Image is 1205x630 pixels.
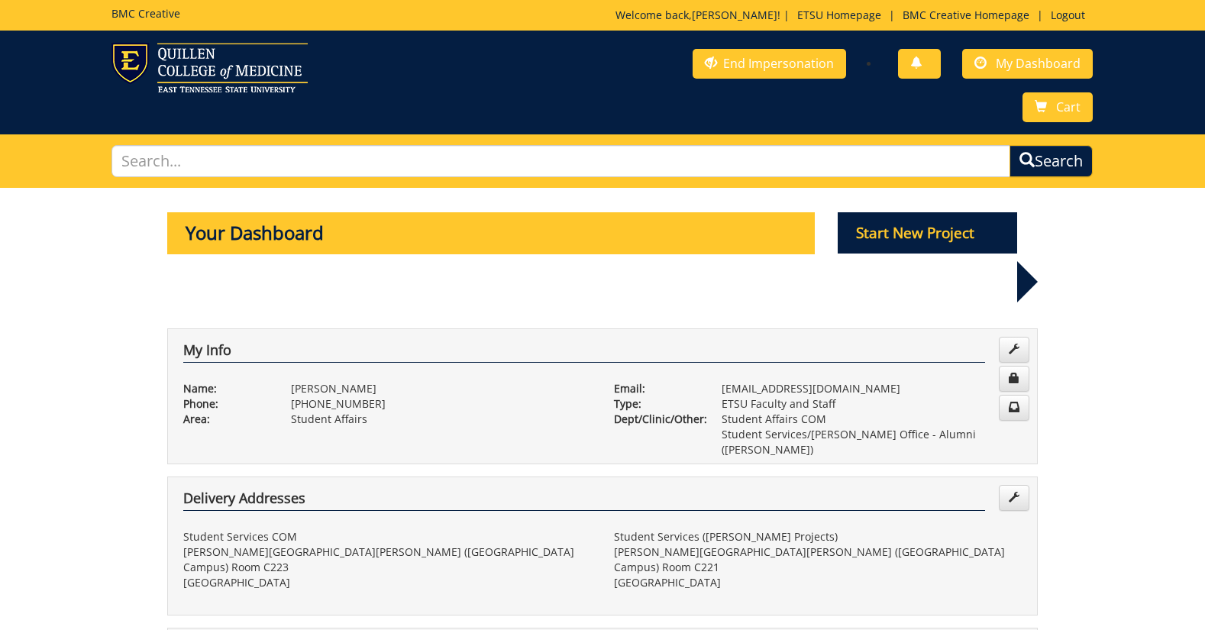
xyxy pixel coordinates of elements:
input: Search... [111,145,1010,178]
p: Your Dashboard [167,212,815,254]
p: Dept/Clinic/Other: [614,412,699,427]
span: Cart [1056,99,1081,115]
span: My Dashboard [996,55,1081,72]
p: Student Affairs COM [722,412,1022,427]
p: [PERSON_NAME][GEOGRAPHIC_DATA][PERSON_NAME] ([GEOGRAPHIC_DATA] Campus) Room C221 [614,544,1022,575]
p: Student Services COM [183,529,591,544]
a: My Dashboard [962,49,1093,79]
p: Area: [183,412,268,427]
a: Edit Info [999,337,1029,363]
a: Edit Addresses [999,485,1029,511]
a: Start New Project [838,227,1018,241]
button: Search [1010,145,1093,178]
p: Student Services/[PERSON_NAME] Office - Alumni ([PERSON_NAME]) [722,427,1022,457]
a: ETSU Homepage [790,8,889,22]
p: Email: [614,381,699,396]
a: [PERSON_NAME] [692,8,777,22]
p: Name: [183,381,268,396]
p: [GEOGRAPHIC_DATA] [614,575,1022,590]
a: Cart [1022,92,1093,122]
p: Phone: [183,396,268,412]
p: [PERSON_NAME][GEOGRAPHIC_DATA][PERSON_NAME] ([GEOGRAPHIC_DATA] Campus) Room C223 [183,544,591,575]
p: [PHONE_NUMBER] [291,396,591,412]
a: BMC Creative Homepage [895,8,1037,22]
p: ETSU Faculty and Staff [722,396,1022,412]
h4: Delivery Addresses [183,491,985,511]
p: [EMAIL_ADDRESS][DOMAIN_NAME] [722,381,1022,396]
p: Type: [614,396,699,412]
p: [GEOGRAPHIC_DATA] [183,575,591,590]
a: End Impersonation [693,49,846,79]
img: ETSU logo [111,43,308,92]
p: [PERSON_NAME] [291,381,591,396]
a: Logout [1043,8,1093,22]
p: Welcome back, ! | | | [615,8,1093,23]
p: Student Services ([PERSON_NAME] Projects) [614,529,1022,544]
p: Start New Project [838,212,1018,254]
a: Change Communication Preferences [999,395,1029,421]
a: Change Password [999,366,1029,392]
h4: My Info [183,343,985,363]
h5: BMC Creative [111,8,180,19]
p: Student Affairs [291,412,591,427]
